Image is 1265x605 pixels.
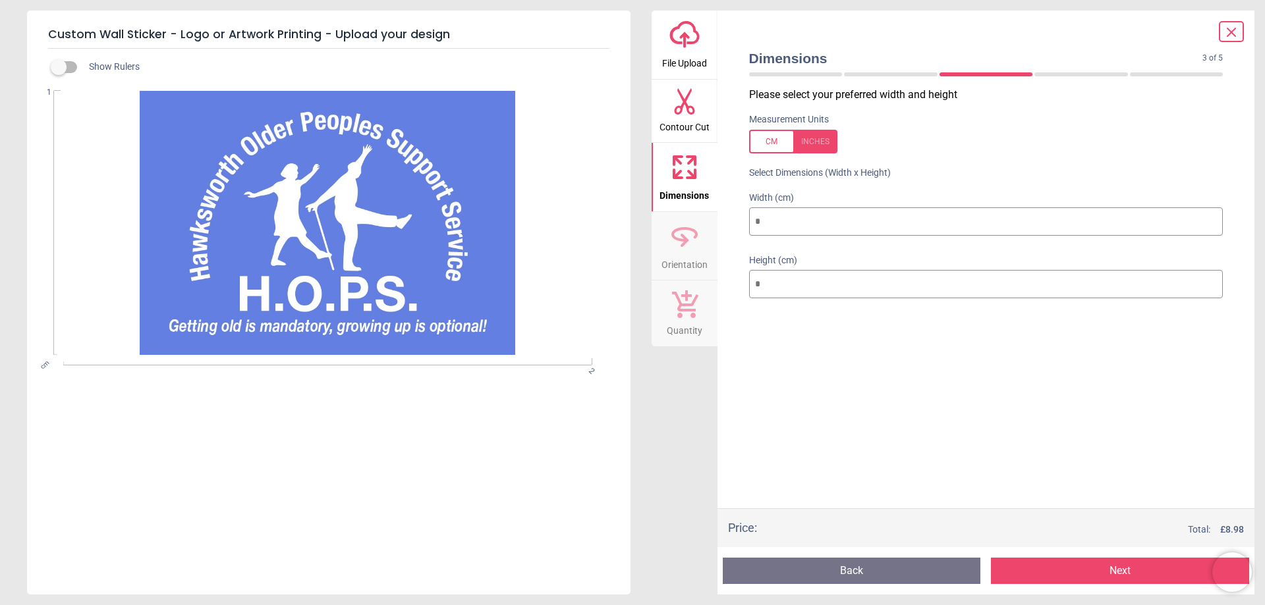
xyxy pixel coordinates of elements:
[652,143,717,211] button: Dimensions
[652,80,717,143] button: Contour Cut
[660,183,709,203] span: Dimensions
[728,519,757,536] div: Price :
[652,280,717,346] button: Quantity
[1202,53,1223,64] span: 3 of 5
[652,212,717,280] button: Orientation
[749,113,829,126] label: Measurement Units
[662,51,707,70] span: File Upload
[749,192,1223,205] label: Width (cm)
[48,21,609,49] h5: Custom Wall Sticker - Logo or Artwork Printing - Upload your design
[739,167,891,180] label: Select Dimensions (Width x Height)
[749,254,1223,267] label: Height (cm)
[26,87,51,98] span: 1
[749,49,1203,68] span: Dimensions
[777,523,1245,537] div: Total:
[1225,524,1244,535] span: 8.98
[38,359,50,371] span: cm
[661,252,708,272] span: Orientation
[667,318,702,338] span: Quantity
[59,59,631,75] div: Show Rulers
[749,88,1234,102] p: Please select your preferred width and height
[660,115,710,134] span: Contour Cut
[586,366,594,375] span: 2
[1212,552,1252,592] iframe: Brevo live chat
[652,11,717,79] button: File Upload
[991,558,1249,584] button: Next
[1220,523,1244,537] span: £
[723,558,981,584] button: Back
